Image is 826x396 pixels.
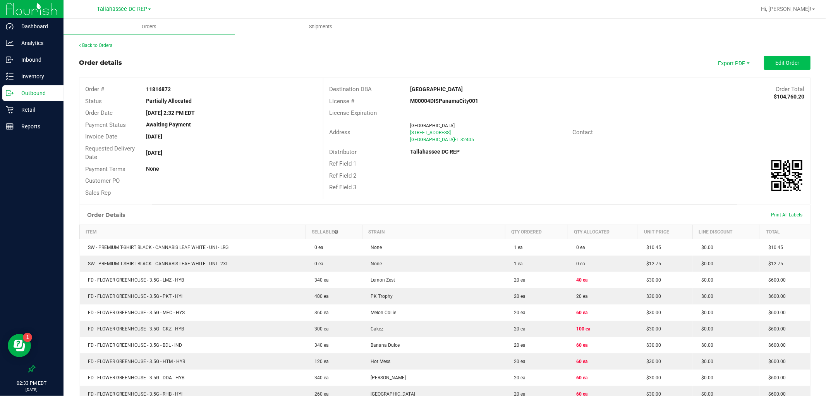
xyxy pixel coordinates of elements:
[84,245,229,250] span: SW - PREMIUM T-SHIRT BLACK - CANNABIS LEAF WHITE - UNI - LRG
[697,342,713,348] span: $0.00
[693,225,760,239] th: Line Discount
[774,93,804,100] strong: $104,760.20
[85,166,125,173] span: Payment Terms
[771,160,802,191] img: Scan me!
[510,294,525,299] span: 20 ea
[410,123,455,128] span: [GEOGRAPHIC_DATA]
[85,86,104,93] span: Order #
[329,98,354,105] span: License #
[362,225,505,239] th: Strain
[643,342,661,348] span: $30.00
[6,22,14,30] inline-svg: Dashboard
[643,326,661,332] span: $30.00
[410,86,463,92] strong: [GEOGRAPHIC_DATA]
[764,359,786,364] span: $600.00
[764,375,786,380] span: $600.00
[643,245,661,250] span: $10.45
[367,294,393,299] span: PK Trophy
[6,89,14,97] inline-svg: Outbound
[85,145,135,161] span: Requested Delivery Date
[764,310,786,315] span: $600.00
[572,129,593,136] span: Contact
[84,261,229,266] span: SW - PREMIUM T-SHIRT BLACK - CANNABIS LEAF WHITE - UNI - 2XL
[6,73,14,80] inline-svg: Inventory
[146,86,171,92] strong: 11816872
[367,375,406,380] span: [PERSON_NAME]
[760,225,810,239] th: Total
[697,294,713,299] span: $0.00
[573,277,588,283] span: 40 ea
[410,137,455,142] span: [GEOGRAPHIC_DATA]
[643,277,661,283] span: $30.00
[643,294,661,299] span: $30.00
[85,98,102,105] span: Status
[299,23,343,30] span: Shipments
[771,160,802,191] qrcode: 11816872
[84,359,185,364] span: FD - FLOWER GREENHOUSE - 3.5G - HTM - HYB
[85,109,113,116] span: Order Date
[510,277,525,283] span: 20 ea
[697,261,713,266] span: $0.00
[235,19,407,35] a: Shipments
[85,121,126,128] span: Payment Status
[453,137,454,142] span: ,
[79,58,122,67] div: Order details
[710,56,756,70] li: Export PDF
[84,294,183,299] span: FD - FLOWER GREENHOUSE - 3.5G - PKT - HYI
[573,342,588,348] span: 60 ea
[84,326,184,332] span: FD - FLOWER GREENHOUSE - 3.5G - CKZ - HYB
[3,387,60,393] p: [DATE]
[85,133,117,140] span: Invoice Date
[84,310,185,315] span: FD - FLOWER GREENHOUSE - 3.5G - MEC - HYS
[573,326,591,332] span: 100 ea
[775,60,799,66] span: Edit Order
[329,149,357,156] span: Distributor
[643,359,661,364] span: $30.00
[764,294,786,299] span: $600.00
[568,225,638,239] th: Qty Allocated
[761,6,811,12] span: Hi, [PERSON_NAME]!
[329,184,356,191] span: Ref Field 3
[14,38,60,48] p: Analytics
[329,86,372,93] span: Destination DBA
[510,310,525,315] span: 20 ea
[367,359,390,364] span: Hot Mess
[764,261,783,266] span: $12.75
[311,342,329,348] span: 340 ea
[510,359,525,364] span: 20 ea
[311,261,323,266] span: 0 ea
[14,22,60,31] p: Dashboard
[510,342,525,348] span: 20 ea
[764,326,786,332] span: $600.00
[64,19,235,35] a: Orders
[510,261,523,266] span: 1 ea
[697,375,713,380] span: $0.00
[6,123,14,130] inline-svg: Reports
[6,106,14,114] inline-svg: Retail
[367,245,382,250] span: None
[410,98,478,104] strong: M00004DISPanamaCity001
[84,277,184,283] span: FD - FLOWER GREENHOUSE - 3.5G - LMZ - HYB
[697,277,713,283] span: $0.00
[80,225,306,239] th: Item
[14,122,60,131] p: Reports
[643,261,661,266] span: $12.75
[329,172,356,179] span: Ref Field 2
[454,137,459,142] span: FL
[573,261,586,266] span: 0 ea
[505,225,568,239] th: Qty Ordered
[84,375,185,380] span: FD - FLOWER GREENHOUSE - 3.5G - DDA - HYB
[367,342,400,348] span: Banana Dulce
[146,121,191,128] strong: Awaiting Payment
[84,342,182,348] span: FD - FLOWER GREENHOUSE - 3.5G - BDL - IND
[367,277,395,283] span: Lemon Zest
[410,149,460,155] strong: Tallahassee DC REP
[311,310,329,315] span: 360 ea
[329,109,377,116] span: License Expiration
[367,310,396,315] span: Melon Collie
[410,130,451,135] span: [STREET_ADDRESS]
[14,88,60,98] p: Outbound
[367,326,383,332] span: Cakez
[697,245,713,250] span: $0.00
